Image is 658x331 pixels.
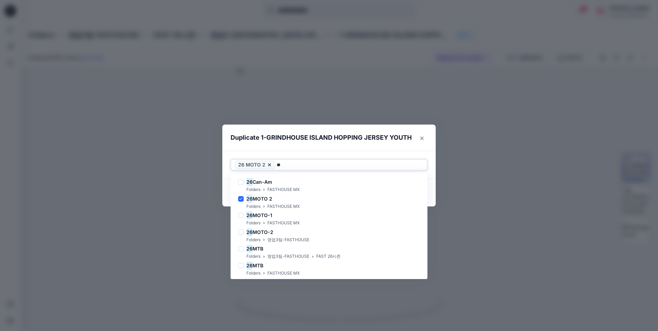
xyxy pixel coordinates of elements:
[253,229,273,235] span: MOTO-2
[246,194,253,203] mark: 26
[316,253,341,260] p: FAST 26시즌
[238,161,265,169] span: 26 MOTO 2
[267,186,300,193] p: FASTHOUSE MX
[416,133,427,144] button: Close
[267,253,309,260] p: 영업3팀-FASTHOUSE
[246,244,253,253] mark: 26
[267,220,300,227] p: FASTHOUSE MX
[246,236,261,244] p: Folders
[267,203,300,210] p: FASTHOUSE MX
[246,261,253,270] mark: 26
[246,270,261,277] p: Folders
[246,203,261,210] p: Folders
[267,270,300,277] p: FASTHOUSE MX
[246,186,261,193] p: Folders
[246,220,261,227] p: Folders
[231,133,412,142] p: Duplicate 1-GRINDHOUSE ISLAND HOPPING JERSEY YOUTH
[253,246,263,252] span: MTB
[246,211,253,220] mark: 26
[253,263,263,268] span: MTB
[246,253,261,260] p: Folders
[253,196,272,202] span: MOTO 2
[267,236,309,244] p: 영업3팀-FASTHOUSE
[246,177,253,186] mark: 26
[246,227,253,237] mark: 26
[253,212,272,218] span: MOTO-1
[253,179,272,185] span: Can-Am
